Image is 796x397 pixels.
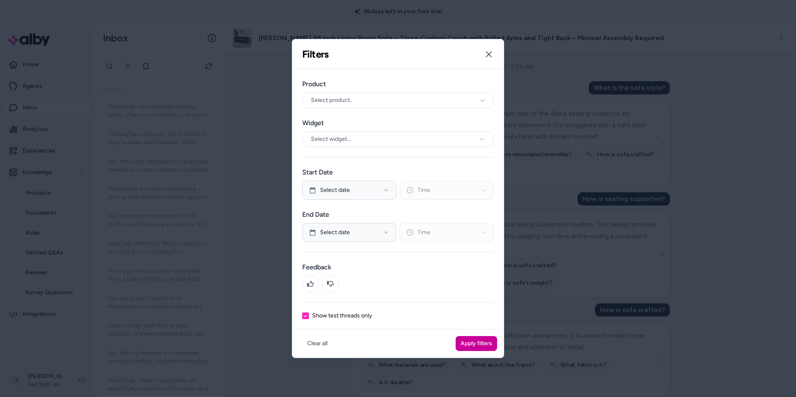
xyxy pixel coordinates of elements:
[302,210,494,220] label: End Date
[302,48,329,61] h2: Filters
[311,96,352,104] span: Select product..
[302,167,494,177] label: Start Date
[302,118,494,128] label: Widget
[302,262,494,272] label: Feedback
[302,131,494,147] button: Select widget...
[302,79,494,89] label: Product
[456,336,497,351] button: Apply filters
[302,181,396,200] button: Select date
[320,228,350,237] span: Select date
[312,313,372,319] label: Show test threads only
[302,223,396,242] button: Select date
[302,336,332,351] button: Clear all
[320,186,350,194] span: Select date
